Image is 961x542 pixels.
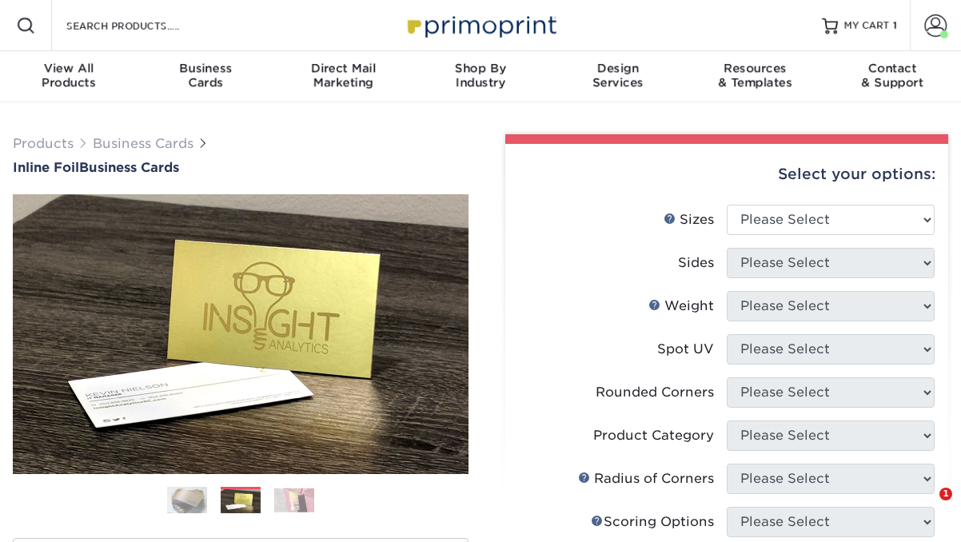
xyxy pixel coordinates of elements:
[138,51,275,102] a: BusinessCards
[823,61,961,90] div: & Support
[412,61,549,90] div: Industry
[844,19,890,33] span: MY CART
[93,136,193,151] a: Business Cards
[518,144,935,205] div: Select your options:
[13,194,469,474] img: Inline Foil 02
[274,51,412,102] a: Direct MailMarketing
[274,61,412,75] span: Direct Mail
[167,480,207,520] img: Business Cards 01
[13,160,469,175] a: Inline FoilBusiness Cards
[823,51,961,102] a: Contact& Support
[657,340,714,359] div: Spot UV
[591,512,714,532] div: Scoring Options
[549,61,687,75] span: Design
[687,61,824,75] span: Resources
[13,160,79,175] span: Inline Foil
[648,297,714,316] div: Weight
[138,61,275,90] div: Cards
[401,8,560,42] img: Primoprint
[412,51,549,102] a: Shop ByIndustry
[274,488,314,512] img: Business Cards 03
[578,469,714,488] div: Radius of Corners
[593,426,714,445] div: Product Category
[939,488,952,500] span: 1
[664,210,714,229] div: Sizes
[4,493,136,536] iframe: Google Customer Reviews
[412,61,549,75] span: Shop By
[221,489,261,514] img: Business Cards 02
[687,51,824,102] a: Resources& Templates
[893,20,897,31] span: 1
[549,51,687,102] a: DesignServices
[823,61,961,75] span: Contact
[907,488,945,526] iframe: Intercom live chat
[687,61,824,90] div: & Templates
[274,61,412,90] div: Marketing
[13,160,469,175] h1: Business Cards
[13,136,74,151] a: Products
[596,383,714,402] div: Rounded Corners
[678,253,714,273] div: Sides
[138,61,275,75] span: Business
[549,61,687,90] div: Services
[65,16,221,35] input: SEARCH PRODUCTS.....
